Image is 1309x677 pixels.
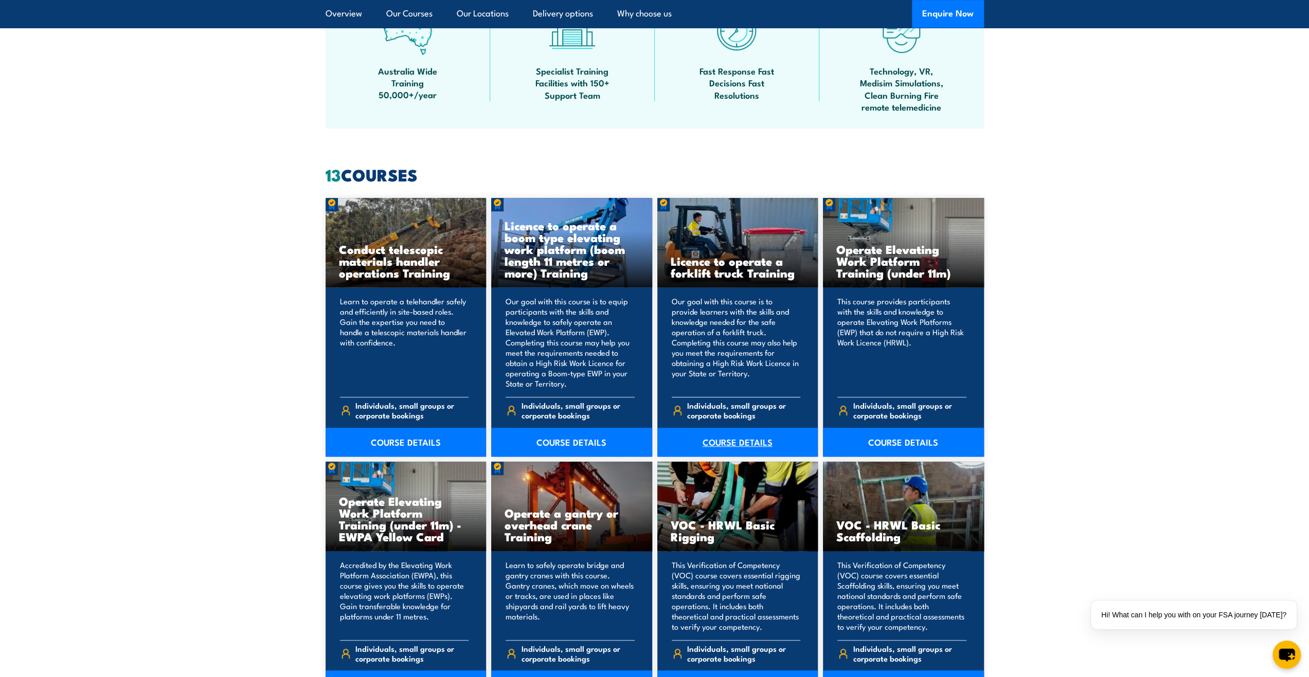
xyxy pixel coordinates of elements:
[1091,600,1297,629] div: Hi! What can I help you with on your FSA journey [DATE]?
[326,428,487,456] a: COURSE DETAILS
[326,167,984,181] h2: COURSES
[522,400,635,420] span: Individuals, small groups or corporate bookings
[657,428,818,456] a: COURSE DETAILS
[506,560,635,632] p: Learn to safely operate bridge and gantry cranes with this course. Gantry cranes, which move on w...
[340,296,469,389] p: Learn to operate a telehandler safely and efficiently in site-based roles. Gain the expertise you...
[823,428,984,456] a: COURSE DETAILS
[687,400,800,420] span: Individuals, small groups or corporate bookings
[671,519,805,542] h3: VOC - HRWL Basic Rigging
[855,65,948,113] span: Technology, VR, Medisim Simulations, Clean Burning Fire remote telemedicine
[491,428,652,456] a: COURSE DETAILS
[672,560,801,632] p: This Verification of Competency (VOC) course covers essential rigging skills, ensuring you meet n...
[877,6,926,55] img: tech-icon
[853,644,966,663] span: Individuals, small groups or corporate bookings
[355,400,469,420] span: Individuals, small groups or corporate bookings
[712,6,761,55] img: fast-icon
[526,65,619,101] span: Specialist Training Facilities with 150+ Support Team
[671,255,805,279] h3: Licence to operate a forklift truck Training
[326,161,341,187] strong: 13
[691,65,783,101] span: Fast Response Fast Decisions Fast Resolutions
[853,400,966,420] span: Individuals, small groups or corporate bookings
[836,243,971,279] h3: Operate Elevating Work Platform Training (under 11m)
[548,6,597,55] img: facilities-icon
[339,495,473,542] h3: Operate Elevating Work Platform Training (under 11m) - EWPA Yellow Card
[522,644,635,663] span: Individuals, small groups or corporate bookings
[672,296,801,389] p: Our goal with this course is to provide learners with the skills and knowledge needed for the saf...
[506,296,635,389] p: Our goal with this course is to equip participants with the skills and knowledge to safely operat...
[837,296,966,389] p: This course provides participants with the skills and knowledge to operate Elevating Work Platfor...
[362,65,454,101] span: Australia Wide Training 50,000+/year
[339,243,473,279] h3: Conduct telescopic materials handler operations Training
[836,519,971,542] h3: VOC - HRWL Basic Scaffolding
[687,644,800,663] span: Individuals, small groups or corporate bookings
[383,6,432,55] img: auswide-icon
[340,560,469,632] p: Accredited by the Elevating Work Platform Association (EWPA), this course gives you the skills to...
[505,507,639,542] h3: Operate a gantry or overhead crane Training
[505,219,639,279] h3: Licence to operate a boom type elevating work platform (boom length 11 metres or more) Training
[355,644,469,663] span: Individuals, small groups or corporate bookings
[837,560,966,632] p: This Verification of Competency (VOC) course covers essential Scaffolding skills, ensuring you me...
[1272,641,1301,669] button: chat-button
